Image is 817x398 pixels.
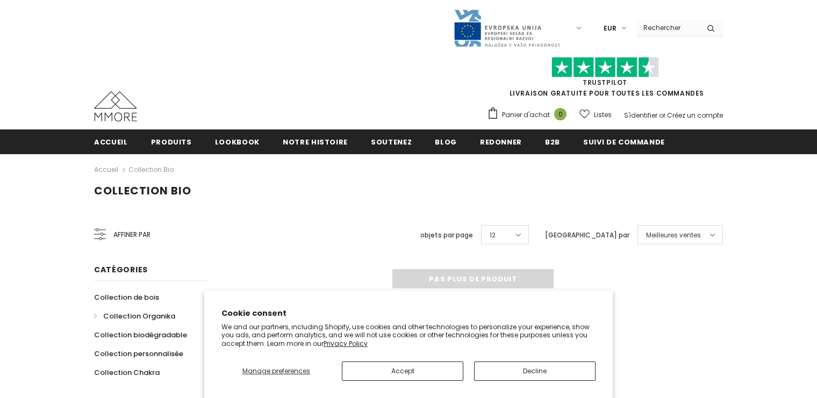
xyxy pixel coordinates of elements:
[94,183,191,198] span: Collection Bio
[151,129,192,154] a: Produits
[480,129,522,154] a: Redonner
[94,163,118,176] a: Accueil
[94,344,183,363] a: Collection personnalisée
[94,330,187,340] span: Collection biodégradable
[594,110,612,120] span: Listes
[480,137,522,147] span: Redonner
[487,107,572,123] a: Panier d'achat 0
[215,137,260,147] span: Lookbook
[637,20,699,35] input: Search Site
[545,230,629,241] label: [GEOGRAPHIC_DATA] par
[94,349,183,359] span: Collection personnalisée
[94,288,159,307] a: Collection de bois
[579,105,612,124] a: Listes
[221,361,331,381] button: Manage preferences
[551,57,659,78] img: Faites confiance aux étoiles pilotes
[545,129,560,154] a: B2B
[435,129,457,154] a: Blog
[221,308,596,319] h2: Cookie consent
[113,229,150,241] span: Affiner par
[371,129,412,154] a: soutenez
[94,367,160,378] span: Collection Chakra
[502,110,550,120] span: Panier d'achat
[435,137,457,147] span: Blog
[604,23,617,34] span: EUR
[151,137,192,147] span: Produits
[242,366,310,375] span: Manage preferences
[490,230,496,241] span: 12
[487,62,723,98] span: LIVRAISON GRATUITE POUR TOUTES LES COMMANDES
[342,361,463,381] button: Accept
[667,111,723,120] a: Créez un compte
[283,129,348,154] a: Notre histoire
[324,339,368,348] a: Privacy Policy
[94,325,187,344] a: Collection biodégradable
[371,137,412,147] span: soutenez
[283,137,348,147] span: Notre histoire
[583,129,665,154] a: Suivi de commande
[646,230,701,241] span: Meilleures ventes
[545,137,560,147] span: B2B
[215,129,260,154] a: Lookbook
[94,264,148,275] span: Catégories
[94,307,175,325] a: Collection Organika
[624,111,657,120] a: S'identifier
[221,323,596,348] p: We and our partners, including Shopify, use cookies and other technologies to personalize your ex...
[659,111,665,120] span: or
[554,108,567,120] span: 0
[583,137,665,147] span: Suivi de commande
[453,23,561,32] a: Javni Razpis
[94,292,159,302] span: Collection de bois
[94,129,128,154] a: Accueil
[128,165,174,174] a: Collection Bio
[94,137,128,147] span: Accueil
[94,91,137,121] img: Cas MMORE
[94,363,160,382] a: Collection Chakra
[103,311,175,321] span: Collection Organika
[474,361,596,381] button: Decline
[583,78,627,87] a: TrustPilot
[420,230,473,241] label: objets par page
[453,9,561,48] img: Javni Razpis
